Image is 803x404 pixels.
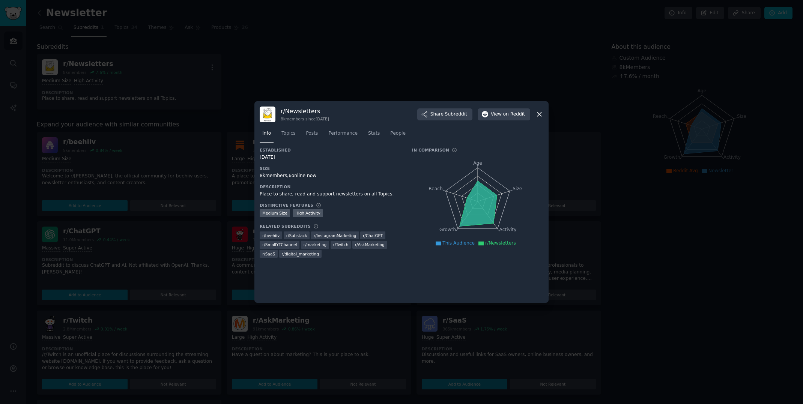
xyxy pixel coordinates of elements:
span: r/ ChatGPT [363,233,383,238]
span: This Audience [442,240,475,246]
span: Performance [328,130,358,137]
a: Topics [279,128,298,143]
h3: r/ Newsletters [281,107,329,115]
span: r/Newsletters [485,240,516,246]
span: Posts [306,130,318,137]
h3: Distinctive Features [260,203,313,208]
span: r/ SaaS [262,251,275,257]
span: r/ digital_marketing [282,251,319,257]
a: Info [260,128,274,143]
h3: Related Subreddits [260,224,311,229]
span: r/ AskMarketing [355,242,385,247]
h3: In Comparison [412,147,449,153]
tspan: Age [473,161,482,166]
span: Topics [281,130,295,137]
h3: Size [260,166,401,171]
div: Place to share, read and support newsletters on all Topics. [260,191,401,198]
a: Stats [365,128,382,143]
span: Info [262,130,271,137]
h3: Description [260,184,401,189]
span: r/ SmallYTChannel [262,242,297,247]
div: 8k members since [DATE] [281,116,329,122]
tspan: Growth [439,227,456,232]
button: Viewon Reddit [478,108,530,120]
h3: Established [260,147,401,153]
span: r/ Substack [286,233,307,238]
span: Subreddit [445,111,467,118]
div: High Activity [293,209,323,217]
button: ShareSubreddit [417,108,472,120]
span: Share [430,111,467,118]
a: Posts [303,128,320,143]
span: Stats [368,130,380,137]
span: r/ marketing [304,242,326,247]
tspan: Reach [429,186,443,191]
div: [DATE] [260,154,401,161]
tspan: Activity [499,227,517,232]
span: r/ Twitch [333,242,349,247]
tspan: Size [513,186,522,191]
span: People [390,130,406,137]
img: Newsletters [260,107,275,122]
span: on Reddit [503,111,525,118]
span: r/ beehiiv [262,233,280,238]
span: View [491,111,525,118]
span: r/ InstagramMarketing [314,233,356,238]
a: Performance [326,128,360,143]
a: People [388,128,408,143]
div: 8k members, 6 online now [260,173,401,179]
div: Medium Size [260,209,290,217]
